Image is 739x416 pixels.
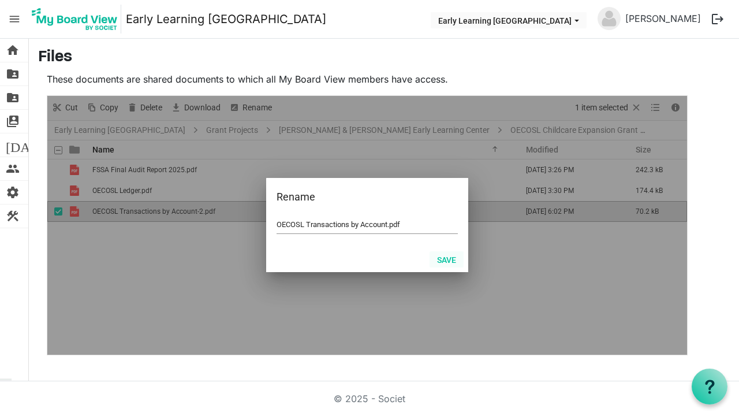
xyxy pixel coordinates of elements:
[706,7,730,31] button: logout
[3,8,25,30] span: menu
[6,39,20,62] span: home
[28,5,126,34] a: My Board View Logo
[277,188,421,206] div: Rename
[431,12,587,28] button: Early Learning Shelby County dropdownbutton
[621,7,706,30] a: [PERSON_NAME]
[430,251,464,268] button: Save
[6,110,20,133] span: switch_account
[6,181,20,204] span: settings
[38,48,730,68] h3: Files
[6,205,20,228] span: construction
[277,216,458,233] input: Enter your new name
[598,7,621,30] img: no-profile-picture.svg
[47,72,688,86] p: These documents are shared documents to which all My Board View members have access.
[28,5,121,34] img: My Board View Logo
[334,393,405,404] a: © 2025 - Societ
[6,133,50,157] span: [DATE]
[6,62,20,86] span: folder_shared
[126,8,326,31] a: Early Learning [GEOGRAPHIC_DATA]
[6,86,20,109] span: folder_shared
[6,157,20,180] span: people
